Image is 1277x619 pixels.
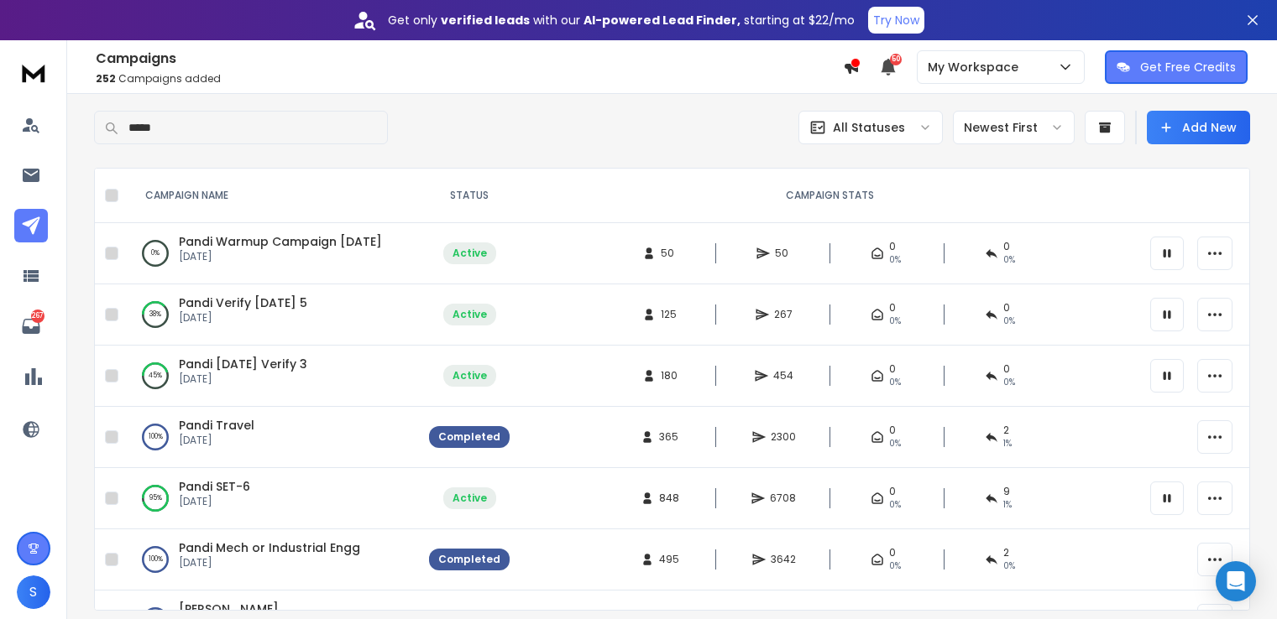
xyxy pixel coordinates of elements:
[661,247,678,260] span: 50
[179,356,307,372] a: Pandi [DATE] Verify 3
[659,553,679,566] span: 495
[928,59,1025,75] p: My Workspace
[179,250,382,263] p: [DATE]
[151,245,160,262] p: 0 %
[889,437,901,450] span: 0%
[661,369,678,382] span: 180
[584,12,741,29] strong: AI-powered Lead Finder,
[179,294,307,311] a: Pandi Verify [DATE] 5
[1003,240,1010,253] span: 0
[889,253,901,267] span: 0%
[1003,437,1012,450] span: 1 %
[179,434,254,447] p: [DATE]
[179,478,250,495] a: Pandi SET-6
[453,369,487,382] div: Active
[868,7,924,34] button: Try Now
[31,309,44,323] p: 267
[419,169,520,223] th: STATUS
[1003,315,1015,328] span: 0 %
[149,367,162,384] p: 45 %
[889,240,896,253] span: 0
[1003,253,1015,267] span: 0 %
[774,308,793,321] span: 267
[1003,546,1009,559] span: 2
[833,119,905,136] p: All Statuses
[889,301,896,315] span: 0
[17,575,50,609] button: S
[873,12,919,29] p: Try Now
[125,223,419,284] td: 0%Pandi Warmup Campaign [DATE][DATE]
[1003,376,1015,389] span: 0 %
[179,601,279,617] a: [PERSON_NAME]
[17,57,50,88] img: logo
[661,308,678,321] span: 125
[438,430,500,444] div: Completed
[125,529,419,590] td: 100%Pandi Mech or Industrial Engg[DATE]
[149,429,163,445] p: 100 %
[890,54,902,65] span: 50
[1003,362,1010,376] span: 0
[889,362,896,376] span: 0
[179,539,360,556] a: Pandi Mech or Industrial Engg
[771,430,796,444] span: 2300
[775,247,792,260] span: 50
[453,247,487,260] div: Active
[1003,498,1012,512] span: 1 %
[889,498,901,512] span: 0%
[125,169,419,223] th: CAMPAIGN NAME
[889,315,901,328] span: 0%
[125,407,419,468] td: 100%Pandi Travel[DATE]
[1003,559,1015,573] span: 0 %
[453,308,487,321] div: Active
[1147,111,1250,144] button: Add New
[179,372,307,386] p: [DATE]
[953,111,1075,144] button: Newest First
[889,559,901,573] span: 0%
[438,553,500,566] div: Completed
[453,492,487,505] div: Active
[179,417,254,434] a: Pandi Travel
[773,369,793,382] span: 454
[1003,424,1009,437] span: 2
[14,309,48,343] a: 267
[125,284,419,346] td: 38%Pandi Verify [DATE] 5[DATE]
[1216,561,1256,601] div: Open Intercom Messenger
[770,492,796,505] span: 6708
[125,468,419,529] td: 95%Pandi SET-6[DATE]
[125,346,419,407] td: 45%Pandi [DATE] Verify 3[DATE]
[520,169,1140,223] th: CAMPAIGN STATS
[1003,485,1010,498] span: 9
[889,424,896,437] span: 0
[889,376,901,389] span: 0%
[179,495,250,508] p: [DATE]
[179,556,360,570] p: [DATE]
[388,12,855,29] p: Get only with our starting at $22/mo
[149,306,161,323] p: 38 %
[659,492,679,505] span: 848
[96,49,843,69] h1: Campaigns
[1105,50,1248,84] button: Get Free Credits
[889,546,896,559] span: 0
[149,551,163,568] p: 100 %
[179,233,382,250] a: Pandi Warmup Campaign [DATE]
[1003,301,1010,315] span: 0
[1140,59,1236,75] p: Get Free Credits
[889,485,896,498] span: 0
[771,553,796,566] span: 3642
[96,72,843,86] p: Campaigns added
[659,430,678,444] span: 365
[441,12,530,29] strong: verified leads
[149,490,162,507] p: 95 %
[96,71,116,86] span: 252
[179,311,307,325] p: [DATE]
